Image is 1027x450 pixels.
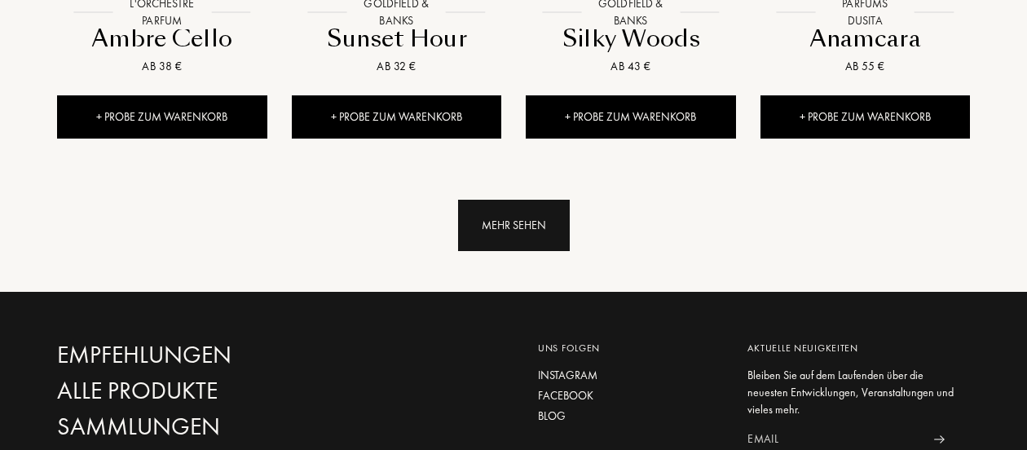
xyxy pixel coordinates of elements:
[538,341,724,355] div: Uns folgen
[64,23,261,55] div: Ambre Cello
[57,377,345,405] a: Alle Produkte
[64,58,261,75] div: Ab 38 €
[532,23,729,55] div: Silky Woods
[747,341,958,355] div: Aktuelle Neuigkeiten
[538,387,724,404] a: Facebook
[298,23,496,55] div: Sunset Hour
[57,341,345,369] a: Empfehlungen
[292,95,502,139] div: + Probe zum Warenkorb
[57,95,267,139] div: + Probe zum Warenkorb
[538,408,724,425] a: Blog
[298,58,496,75] div: Ab 32 €
[767,23,964,55] div: Anamcara
[458,200,570,251] div: Mehr sehen
[747,367,958,418] div: Bleiben Sie auf dem Laufenden über die neuesten Entwicklungen, Veranstaltungen und vieles mehr.
[57,412,345,441] a: Sammlungen
[760,95,971,139] div: + Probe zum Warenkorb
[934,435,945,443] img: news_send.svg
[767,58,964,75] div: Ab 55 €
[526,95,736,139] div: + Probe zum Warenkorb
[538,367,724,384] a: Instagram
[532,58,729,75] div: Ab 43 €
